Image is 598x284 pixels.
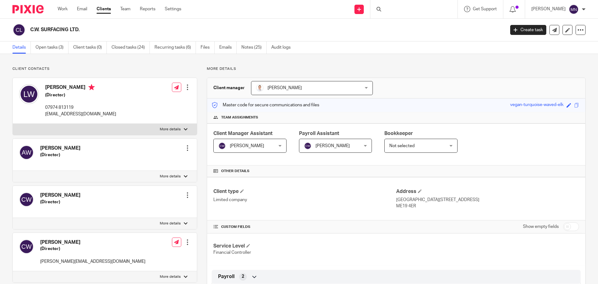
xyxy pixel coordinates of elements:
a: Reports [140,6,155,12]
i: Primary [88,84,95,90]
img: svg%3E [19,145,34,160]
p: More details [207,66,586,71]
div: vegan-turquoise-waved-elk [510,102,563,109]
p: [EMAIL_ADDRESS][DOMAIN_NAME] [45,111,116,117]
a: Audit logs [271,41,295,54]
span: Other details [221,169,249,174]
p: [PERSON_NAME] [531,6,566,12]
h4: [PERSON_NAME] [40,192,80,199]
h5: (Director) [40,246,145,252]
a: Settings [165,6,181,12]
span: Client Manager Assistant [213,131,273,136]
a: Work [58,6,68,12]
span: Get Support [473,7,497,11]
h4: Address [396,188,579,195]
h4: [PERSON_NAME] [45,84,116,92]
h4: Service Level [213,243,396,249]
span: [PERSON_NAME] [316,144,350,148]
h3: Client manager [213,85,245,91]
span: [PERSON_NAME] [230,144,264,148]
span: Payroll [218,273,235,280]
span: 2 [242,273,244,280]
h4: [PERSON_NAME] [40,145,80,152]
img: Pixie [12,5,44,13]
a: Create task [510,25,546,35]
p: 07974 813119 [45,104,116,111]
h5: (Director) [40,152,80,158]
p: More details [160,127,181,132]
a: Email [77,6,87,12]
a: Team [120,6,131,12]
p: Limited company [213,197,396,203]
img: svg%3E [19,84,39,104]
p: [PERSON_NAME][EMAIL_ADDRESS][DOMAIN_NAME] [40,258,145,265]
img: svg%3E [218,142,226,150]
h4: Client type [213,188,396,195]
span: Bookkeeper [384,131,413,136]
a: Recurring tasks (6) [154,41,196,54]
h5: (Director) [40,199,80,205]
a: Client tasks (0) [73,41,107,54]
a: Clients [97,6,111,12]
p: More details [160,174,181,179]
p: Client contacts [12,66,197,71]
img: svg%3E [12,23,26,36]
span: Not selected [389,144,415,148]
h5: (Director) [45,92,116,98]
a: Emails [219,41,237,54]
a: Closed tasks (24) [112,41,150,54]
span: Financial Controller [213,250,251,255]
img: svg%3E [19,192,34,207]
span: Payroll Assistant [299,131,339,136]
p: More details [160,221,181,226]
img: svg%3E [19,239,34,254]
a: Files [201,41,215,54]
img: accounting-firm-kent-will-wood-e1602855177279.jpg [256,84,263,92]
img: svg%3E [304,142,311,150]
p: More details [160,274,181,279]
a: Open tasks (3) [36,41,69,54]
h2: C.W. SURFACING LTD. [30,26,407,33]
a: Details [12,41,31,54]
span: [PERSON_NAME] [268,86,302,90]
p: Master code for secure communications and files [212,102,319,108]
label: Show empty fields [523,224,559,230]
span: Team assignments [221,115,258,120]
h4: CUSTOM FIELDS [213,224,396,229]
p: [GEOGRAPHIC_DATA][STREET_ADDRESS] [396,197,579,203]
h4: [PERSON_NAME] [40,239,145,246]
img: svg%3E [569,4,579,14]
a: Notes (25) [241,41,267,54]
p: ME19 4ER [396,203,579,209]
